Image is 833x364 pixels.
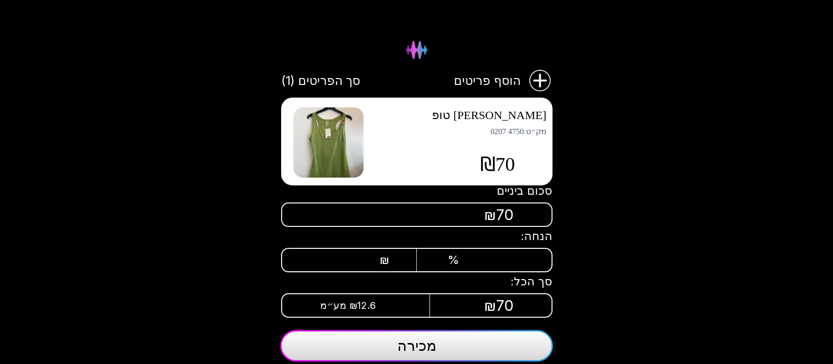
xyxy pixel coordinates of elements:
[454,72,521,89] span: הוסף פריטים
[432,109,547,121] span: [PERSON_NAME] טופ
[454,68,552,93] button: הוסף פריטיםהוסף פריטים
[484,297,513,314] span: ₪70
[281,72,360,89] span: סך הפריטים (1)
[510,275,552,288] span: סך הכל:
[521,229,552,243] span: הנחה:
[376,127,547,137] span: מק״ט : 4750 0207
[380,253,389,267] span: ₪
[497,184,552,198] span: סכום ביניים
[484,206,513,223] span: ₪70
[293,107,364,178] img: Daphna Levinson טופ
[447,253,459,267] span: %
[320,300,376,311] span: ₪12.6 מע״מ
[528,68,552,93] img: הוסף פריטים
[480,153,515,176] span: ₪70
[397,337,436,354] span: מכירה
[280,330,553,362] button: מכירה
